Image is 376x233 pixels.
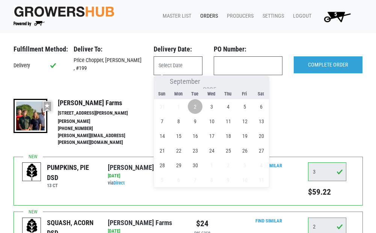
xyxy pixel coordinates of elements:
[14,5,115,18] img: original-fc7597fdc6adbb9d0e2ae620e786d1a2.jpg
[188,143,202,158] span: September 23, 2025
[58,110,154,117] li: [STREET_ADDRESS][PERSON_NAME]
[254,114,269,129] span: September 13, 2025
[170,92,187,97] span: Mon
[204,129,219,143] span: September 17, 2025
[236,92,253,97] span: Fri
[204,158,219,172] span: October 1, 2025
[188,114,202,129] span: September 9, 2025
[155,129,169,143] span: September 14, 2025
[220,92,236,97] span: Thu
[254,129,269,143] span: September 20, 2025
[237,158,252,172] span: October 3, 2025
[254,158,269,172] span: October 4, 2025
[171,129,186,143] span: September 15, 2025
[204,114,219,129] span: September 10, 2025
[171,143,186,158] span: September 22, 2025
[58,132,154,147] li: [PERSON_NAME][EMAIL_ADDRESS][PERSON_NAME][DOMAIN_NAME]
[187,92,203,97] span: Tue
[204,143,219,158] span: September 24, 2025
[255,218,282,224] a: Find Similar
[204,99,219,114] span: September 3, 2025
[254,172,269,187] span: October 11, 2025
[221,99,236,114] span: September 4, 2025
[14,99,48,133] img: thumbnail-8a08f3346781c529aa742b86dead986c.jpg
[221,114,236,129] span: September 11, 2025
[154,92,170,97] span: Sun
[188,172,202,187] span: October 7, 2025
[237,143,252,158] span: September 26, 2025
[194,218,211,230] div: $24
[221,143,236,158] span: September 25, 2025
[204,172,219,187] span: October 8, 2025
[237,172,252,187] span: October 10, 2025
[157,9,194,23] a: Master List
[237,99,252,114] span: September 5, 2025
[214,45,282,53] h3: PO Number:
[47,162,97,183] div: PUMPKINS, PIE DSD
[254,99,269,114] span: September 6, 2025
[221,172,236,187] span: October 9, 2025
[23,163,41,182] img: placeholder-variety-43d6402dacf2d531de610a020419775a.svg
[108,172,182,180] div: [DATE]
[47,183,97,188] h6: 13 CT
[14,45,62,53] h3: Fulfillment Method:
[58,118,154,125] li: [PERSON_NAME]
[308,162,346,181] input: Qty
[320,9,354,24] img: Cart
[294,56,362,74] input: COMPLETE ORDER
[155,172,169,187] span: October 5, 2025
[155,143,169,158] span: September 21, 2025
[188,158,202,172] span: September 30, 2025
[74,45,142,53] h3: Deliver To:
[155,99,169,114] span: August 31, 2025
[237,114,252,129] span: September 12, 2025
[171,99,186,114] span: September 1, 2025
[108,180,182,187] div: via
[254,143,269,158] span: September 27, 2025
[108,219,172,227] a: [PERSON_NAME] Farms
[194,9,221,23] a: Orders
[58,125,154,132] li: [PHONE_NUMBER]
[287,9,314,23] a: Logout
[171,114,186,129] span: September 8, 2025
[237,129,252,143] span: September 19, 2025
[154,45,202,53] h3: Delivery Date:
[221,9,257,23] a: Producers
[188,129,202,143] span: September 16, 2025
[168,78,200,85] select: Month
[171,158,186,172] span: September 29, 2025
[155,114,169,129] span: September 7, 2025
[257,9,287,23] a: Settings
[221,158,236,172] span: October 2, 2025
[68,56,148,73] div: Price Chopper, [PERSON_NAME] , #199
[14,21,45,26] img: Powered by Big Wheelbarrow
[334,11,337,18] span: 5
[314,9,357,24] a: 5
[308,187,346,197] h5: $59.22
[171,172,186,187] span: October 6, 2025
[113,180,125,186] a: Direct
[221,129,236,143] span: September 18, 2025
[108,163,172,171] a: [PERSON_NAME] Farms
[253,92,269,97] span: Sat
[188,99,202,114] span: September 2, 2025
[58,99,154,107] h4: [PERSON_NAME] Farms
[154,56,202,75] input: Select Date
[155,158,169,172] span: September 28, 2025
[203,92,220,97] span: Wed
